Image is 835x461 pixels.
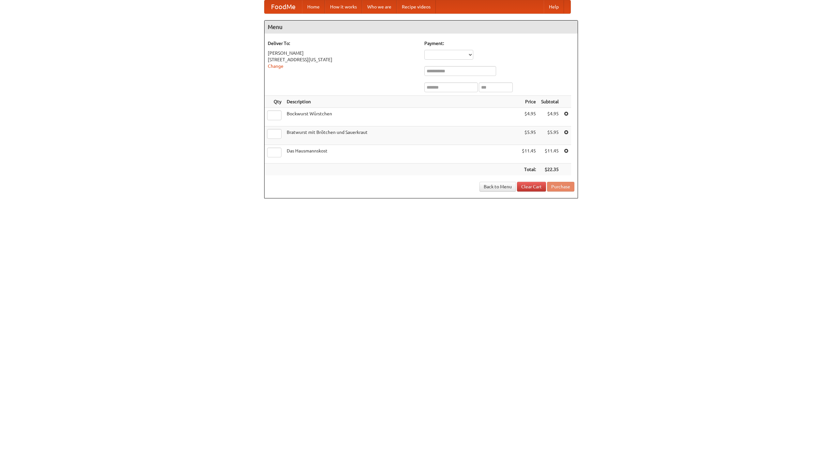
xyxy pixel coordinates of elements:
[519,108,539,126] td: $4.95
[325,0,362,13] a: How it works
[284,108,519,126] td: Bockwurst Würstchen
[268,40,418,47] h5: Deliver To:
[265,0,302,13] a: FoodMe
[539,126,561,145] td: $5.95
[268,50,418,56] div: [PERSON_NAME]
[519,164,539,176] th: Total:
[268,64,283,69] a: Change
[284,126,519,145] td: Bratwurst mit Brötchen und Sauerkraut
[268,56,418,63] div: [STREET_ADDRESS][US_STATE]
[517,182,546,192] a: Clear Cart
[544,0,564,13] a: Help
[539,145,561,164] td: $11.45
[424,40,574,47] h5: Payment:
[519,145,539,164] td: $11.45
[284,145,519,164] td: Das Hausmannskost
[265,96,284,108] th: Qty
[265,21,578,34] h4: Menu
[519,96,539,108] th: Price
[302,0,325,13] a: Home
[397,0,436,13] a: Recipe videos
[519,126,539,145] td: $5.95
[539,108,561,126] td: $4.95
[479,182,516,192] a: Back to Menu
[284,96,519,108] th: Description
[547,182,574,192] button: Purchase
[362,0,397,13] a: Who we are
[539,96,561,108] th: Subtotal
[539,164,561,176] th: $22.35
